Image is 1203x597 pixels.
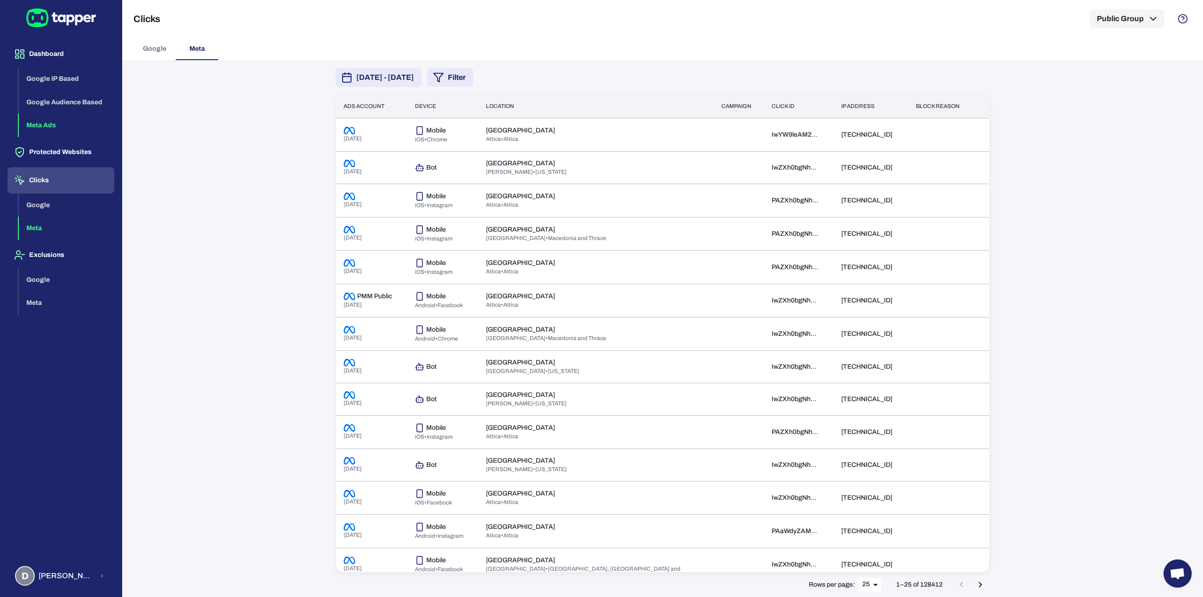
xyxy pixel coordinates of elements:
[834,118,908,151] td: [TECHNICAL_ID]
[486,126,555,135] p: [GEOGRAPHIC_DATA]
[809,581,855,589] p: Rows per page:
[834,449,908,481] td: [TECHNICAL_ID]
[486,368,579,374] span: [GEOGRAPHIC_DATA] • [US_STATE]
[764,95,834,118] th: Click id
[426,556,446,565] p: Mobile
[486,556,555,565] p: [GEOGRAPHIC_DATA]
[426,292,446,301] p: Mobile
[772,363,819,371] div: IwZXh0bgNhZW0CMTEAAR6claaodvt6T9My9MDulY2U8PcmQYhM_Rwd-fXCeIRt2mr_DONWuR6i43MaTA_aem_IoOXRTCIUKWq...
[772,196,819,205] div: PAZXh0bgNhZW0BMABhZGlkAasoOmc9PDQBp98VwtNcDQklW8CwxDWHkI06YXefwKAHq4D3pd1xKzOfooYJAls06fxSIkWK_ae...
[8,139,114,165] button: Protected Websites
[486,302,518,308] span: Attica • Attica
[896,581,943,589] p: 1–25 of 128412
[8,41,114,67] button: Dashboard
[189,45,205,53] span: Meta
[8,562,114,589] button: D[PERSON_NAME] [PERSON_NAME]
[1164,559,1192,588] div: Open chat
[834,317,908,350] td: [TECHNICAL_ID]
[426,259,446,267] p: Mobile
[486,457,555,465] p: [GEOGRAPHIC_DATA]
[344,565,362,572] span: [DATE]
[357,292,392,301] p: PMM Public
[356,72,414,83] span: [DATE] - [DATE]
[486,335,606,341] span: [GEOGRAPHIC_DATA] • Macedonia and Thrace
[19,200,114,208] a: Google
[415,302,463,309] span: Android • Facebook
[415,335,458,342] span: Android • Chrome
[344,498,362,505] span: [DATE]
[486,225,555,234] p: [GEOGRAPHIC_DATA]
[415,499,452,506] span: iOS • Facebook
[19,291,114,315] button: Meta
[486,268,518,275] span: Attica • Attica
[772,131,819,139] div: IwYW9leAM2NEBleHRuA2FlbQEwAGFkaWQBqyg6daI7lAEeI0LKZKyJTjOj8alT4WiboPmjrwAn6_A4h5GPiuI0cjSt7pcsZqT...
[486,192,555,201] p: [GEOGRAPHIC_DATA]
[834,151,908,184] td: [TECHNICAL_ID]
[486,235,606,241] span: [GEOGRAPHIC_DATA] • Macedonia and Thrace
[834,514,908,548] td: [TECHNICAL_ID]
[344,465,362,472] span: [DATE]
[407,95,479,118] th: Device
[486,326,555,334] p: [GEOGRAPHIC_DATA]
[426,461,437,469] p: Bot
[834,415,908,449] td: [TECHNICAL_ID]
[772,428,819,436] div: PAZXh0bgNhZW0BMABhZGlkAasoIKiOkxQBp4Dj1r-WhZJfnSn95xTQHykVNzwJXH-2m8dYjysn1rETLMs4VNkn29YvqRAM_ae...
[133,13,160,24] h5: Clicks
[415,434,453,440] span: iOS • Instagram
[415,202,453,209] span: iOS • Instagram
[834,184,908,217] td: [TECHNICAL_ID]
[426,225,446,234] p: Mobile
[19,121,114,129] a: Meta Ads
[772,163,819,172] div: IwZXh0bgNhZW0CMTEAAR78EOUIMvsfrMYoc8ra05Pmpu-kZ8EGecMzgIM2aCNn6yX3fGVnw0WdLroDRg_aem_Bz0T8AeXIKLJ...
[486,489,555,498] p: [GEOGRAPHIC_DATA]
[427,68,473,87] button: Filter
[344,532,362,538] span: [DATE]
[19,275,114,283] a: Google
[426,489,446,498] p: Mobile
[19,67,114,91] button: Google IP Based
[772,330,819,338] div: IwZXh0bgNhZW0BMABhZGlkAasoOmc9PDQBHs6ATdlj-iRkgBIqqPBJ6OCNXLm1sQDxM2HaUgU8l1O3pKPJXH3jlJvXrq3y_ae...
[344,268,362,274] span: [DATE]
[39,571,94,581] span: [PERSON_NAME] [PERSON_NAME]
[486,566,680,572] span: [GEOGRAPHIC_DATA] • [GEOGRAPHIC_DATA], [GEOGRAPHIC_DATA] and
[344,334,362,341] span: [DATE]
[8,250,114,258] a: Exclusions
[426,395,437,403] p: Bot
[19,217,114,240] button: Meta
[19,114,114,137] button: Meta Ads
[486,169,567,175] span: [PERSON_NAME] • [US_STATE]
[859,578,881,591] div: 25
[772,395,819,403] div: IwZXh0bgNhZW0CMTEAAR46TM4tlz6AVNSOMrIz5lcsddkeTsaF53rwpFAeUV6WUWH3Jue3GY4l1Ld5vQ_aem_cwfMYLYl_5kb...
[772,494,819,502] div: IwZXh0bgNhZW0BMABhZGlkAasoIKioNZQBHjJ51EVszJJrNppxo17z6CyJ4lIIy93ssKcok9t3KGS0Lw7_cvdeXUXkUvMV_ae...
[344,234,362,241] span: [DATE]
[486,136,518,142] span: Attica • Attica
[19,194,114,217] button: Google
[344,367,362,374] span: [DATE]
[19,298,114,306] a: Meta
[415,566,463,573] span: Android • Facebook
[486,400,567,407] span: [PERSON_NAME] • [US_STATE]
[834,217,908,250] td: [TECHNICAL_ID]
[19,224,114,232] a: Meta
[834,95,908,118] th: IP address
[344,168,362,175] span: [DATE]
[143,45,166,53] span: Google
[426,326,446,334] p: Mobile
[19,268,114,292] button: Google
[8,49,114,57] a: Dashboard
[772,527,819,535] div: PAaWdyZAM2NCBleHRuA2FlbQEwAGFkaWQBqyY3y6hw5AGnmJVHJj-gtUvn8JDbLiFWgDen3Be4pS-fXU6D-TnphsNVvfL_JtF...
[834,350,908,383] td: [TECHNICAL_ID]
[8,242,114,268] button: Exclusions
[486,532,518,539] span: Attica • Attica
[834,250,908,284] td: [TECHNICAL_ID]
[486,466,567,473] span: [PERSON_NAME] • [US_STATE]
[336,95,407,118] th: Ads account
[971,575,990,594] button: Go to next page
[486,523,555,531] p: [GEOGRAPHIC_DATA]
[714,95,765,118] th: Campaign
[772,296,819,305] div: IwZXh0bgNhZW0BMABhZGlkAasnPNs1ZOQBHtTBHYRkh0XO8PDH3qcACjXZ-f7MG1KoMWmhg1dEdsItv7JYvK8QrjUjOdvX_ae...
[8,176,114,184] a: Clicks
[486,358,555,367] p: [GEOGRAPHIC_DATA]
[415,533,463,539] span: Android • Instagram
[19,91,114,114] button: Google Audience Based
